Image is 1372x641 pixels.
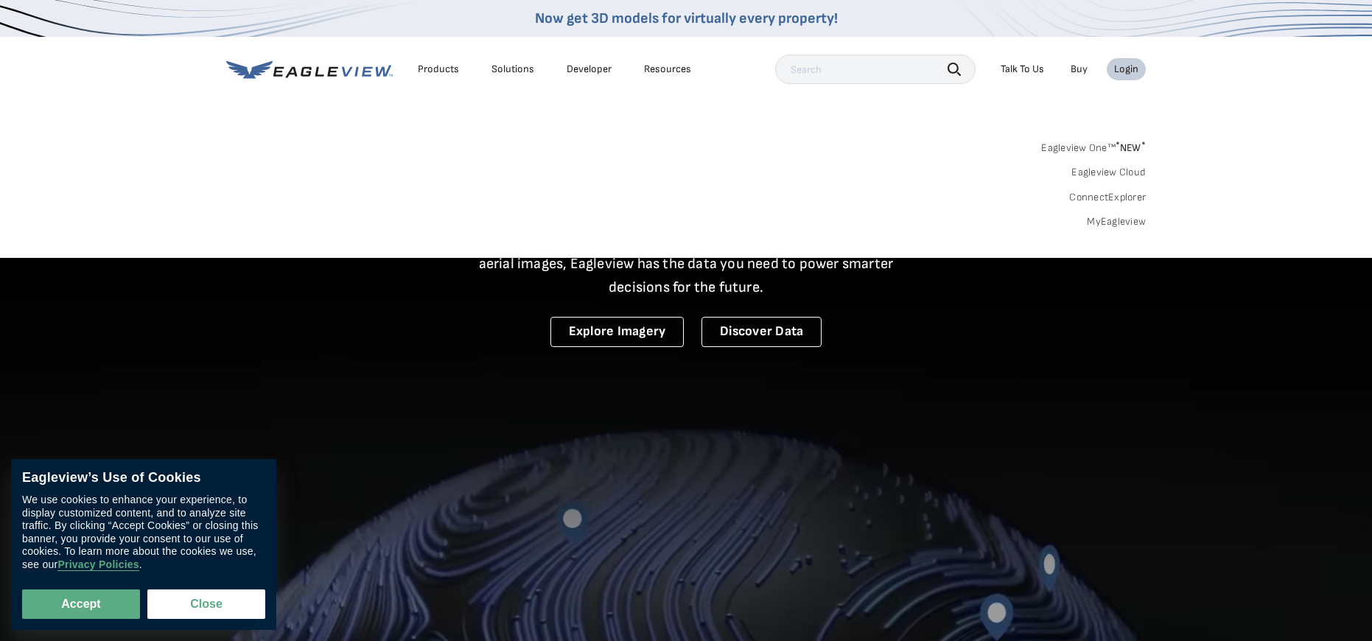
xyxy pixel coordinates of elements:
[418,63,459,76] div: Products
[1087,215,1146,228] a: MyEagleview
[1116,141,1146,154] span: NEW
[1071,63,1088,76] a: Buy
[22,494,265,571] div: We use cookies to enhance your experience, to display customized content, and to analyze site tra...
[1071,166,1146,179] a: Eagleview Cloud
[1041,137,1146,154] a: Eagleview One™*NEW*
[1114,63,1138,76] div: Login
[57,558,139,571] a: Privacy Policies
[701,317,822,347] a: Discover Data
[491,63,534,76] div: Solutions
[644,63,691,76] div: Resources
[22,589,140,619] button: Accept
[775,55,976,84] input: Search
[567,63,612,76] a: Developer
[535,10,838,27] a: Now get 3D models for virtually every property!
[1069,191,1146,204] a: ConnectExplorer
[550,317,685,347] a: Explore Imagery
[1001,63,1044,76] div: Talk To Us
[461,228,911,299] p: A new era starts here. Built on more than 3.5 billion high-resolution aerial images, Eagleview ha...
[147,589,265,619] button: Close
[22,470,265,486] div: Eagleview’s Use of Cookies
